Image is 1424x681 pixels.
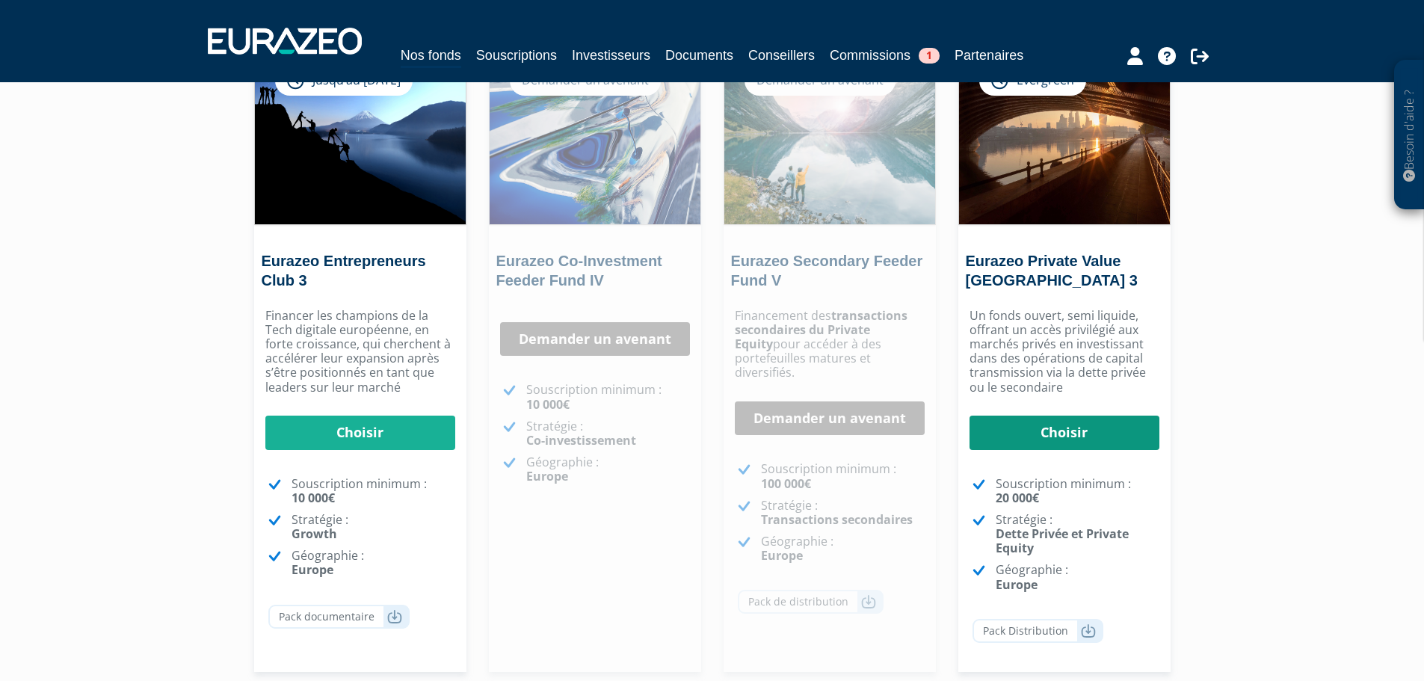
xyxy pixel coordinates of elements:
[724,49,935,224] img: Eurazeo Secondary Feeder Fund V
[476,45,557,66] a: Souscriptions
[970,416,1159,450] a: Choisir
[919,48,940,64] span: 1
[966,253,1138,289] a: Eurazeo Private Value [GEOGRAPHIC_DATA] 3
[761,511,913,528] strong: Transactions secondaires
[830,45,940,66] a: Commissions1
[490,49,700,224] img: Eurazeo Co-Investment Feeder Fund IV
[292,490,335,506] strong: 10 000€
[665,45,733,66] a: Documents
[526,396,570,413] strong: 10 000€
[959,49,1170,224] img: Eurazeo Private Value Europe 3
[526,432,636,449] strong: Co-investissement
[731,253,923,289] a: Eurazeo Secondary Feeder Fund V
[526,455,690,484] p: Géographie :
[996,563,1159,591] p: Géographie :
[496,253,662,289] a: Eurazeo Co-Investment Feeder Fund IV
[970,309,1159,395] p: Un fonds ouvert, semi liquide, offrant un accès privilégié aux marchés privés en investissant dan...
[255,49,466,224] img: Eurazeo Entrepreneurs Club 3
[268,605,410,629] a: Pack documentaire
[761,475,811,492] strong: 100 000€
[526,419,690,448] p: Stratégie :
[1401,68,1418,203] p: Besoin d'aide ?
[500,322,690,357] a: Demander un avenant
[572,45,650,66] a: Investisseurs
[996,576,1038,593] strong: Europe
[292,477,455,505] p: Souscription minimum :
[738,590,884,614] a: Pack de distribution
[996,526,1129,556] strong: Dette Privée et Private Equity
[761,499,925,527] p: Stratégie :
[955,45,1023,66] a: Partenaires
[973,619,1103,643] a: Pack Distribution
[292,513,455,541] p: Stratégie :
[401,45,461,68] a: Nos fonds
[735,307,907,352] strong: transactions secondaires du Private Equity
[526,468,568,484] strong: Europe
[262,253,426,289] a: Eurazeo Entrepreneurs Club 3
[761,534,925,563] p: Géographie :
[761,547,803,564] strong: Europe
[735,309,925,380] p: Financement des pour accéder à des portefeuilles matures et diversifiés.
[761,462,925,490] p: Souscription minimum :
[748,45,815,66] a: Conseillers
[208,28,362,55] img: 1732889491-logotype_eurazeo_blanc_rvb.png
[265,309,455,395] p: Financer les champions de la Tech digitale européenne, en forte croissance, qui cherchent à accél...
[996,477,1159,505] p: Souscription minimum :
[526,383,690,411] p: Souscription minimum :
[735,401,925,436] a: Demander un avenant
[996,513,1159,556] p: Stratégie :
[292,526,337,542] strong: Growth
[292,561,333,578] strong: Europe
[265,416,455,450] a: Choisir
[996,490,1039,506] strong: 20 000€
[292,549,455,577] p: Géographie :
